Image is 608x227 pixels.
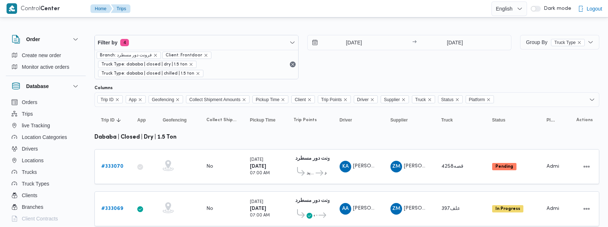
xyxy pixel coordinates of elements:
b: dababa | closed | dry | 1.5 ton [94,135,177,140]
b: فرونت دور مسطرد [295,198,336,203]
span: Supplier [390,117,408,123]
span: Orders [22,98,37,107]
span: Create new order [22,51,61,60]
button: Order [12,35,80,44]
span: Client [291,95,315,103]
div: No [206,163,213,170]
span: App [137,117,146,123]
span: Truck Types [22,179,49,188]
button: Location Categories [9,131,83,143]
span: Trip Points [293,117,317,123]
span: Driver [340,117,352,123]
span: Platform [466,95,494,103]
button: Remove Platform from selection in this group [486,97,491,102]
span: Branch: فرونت دور مسطرد [97,52,161,59]
button: remove selected entity [577,40,581,45]
span: App [129,96,137,104]
span: Trip ID [101,96,114,104]
input: Press the down key to open a popover containing a calendar. [419,35,491,50]
span: Truck [441,117,453,123]
span: Truck [415,96,426,104]
button: Filter by4 active filters [95,35,298,50]
span: Pending [492,163,516,170]
span: [PERSON_NAME] [404,164,445,168]
small: [DATE] [250,158,263,162]
span: Truck Type: dababa | closed | dry | 1.5 ton [101,61,187,68]
small: 07:00 AM [250,214,270,218]
span: Geofencing [149,95,183,103]
span: Admin [547,164,562,169]
div: → [412,40,417,45]
button: Branches [9,201,83,213]
b: # 333069 [101,206,123,211]
button: Remove Driver from selection in this group [370,97,374,102]
button: Remove Pickup Time from selection in this group [281,97,285,102]
span: 4 active filters [120,39,129,46]
span: Truck Type: dababa | closed | dry | 1.5 ton [98,61,196,68]
span: Geofencing [152,96,174,104]
span: قسم الشيخ زايد [307,169,315,178]
span: Clients [22,191,37,200]
span: هايبر وان السلمانيه [313,211,315,220]
span: Status [492,117,506,123]
button: Geofencing [160,114,196,126]
span: Status [438,95,463,103]
button: Remove Collect Shipment Amounts from selection in this group [242,97,246,102]
button: Locations [9,155,83,166]
span: [PERSON_NAME] [PERSON_NAME] [353,164,437,168]
button: Clients [9,190,83,201]
button: Trips [111,4,130,13]
b: In Progress [495,207,520,211]
div: Order [6,49,86,76]
span: Drivers [22,144,38,153]
span: [PERSON_NAME] [353,206,394,211]
span: Trip ID [97,95,123,103]
span: KA [342,161,349,172]
div: Zaiad Muhammad Said Atris [390,203,402,215]
button: Logout [575,1,605,16]
b: فرونت دور مسطرد [295,156,336,161]
span: [PERSON_NAME] [404,206,445,211]
div: Zaiad Muhammad Said Atris [390,161,402,172]
button: remove selected entity [196,71,200,76]
span: Trip Points [321,96,342,104]
span: AA [342,203,349,215]
span: Client [295,96,306,104]
span: Branch: فرونت دور مسطرد [100,52,152,59]
b: # 333070 [101,164,123,169]
span: Client: Frontdoor [162,52,211,59]
span: Trucks [22,168,37,176]
span: Monitor active orders [22,63,69,71]
span: Geofencing [163,117,187,123]
span: Admin [547,206,562,211]
button: Home [90,4,112,13]
span: Group By Truck Type [526,39,585,45]
div: Abadalrahamun Ammad Ghrib Khalail [340,203,351,215]
span: Client: Frontdoor [166,52,202,59]
button: Group ByTruck Typeremove selected entity [520,35,599,49]
span: Driver [357,96,369,104]
span: Client Contracts [22,214,58,223]
input: Press the down key to open a popover containing a calendar. [308,35,390,50]
button: Remove Trip Points from selection in this group [343,97,348,102]
button: Trucks [9,166,83,178]
span: Supplier [381,95,409,103]
b: Center [40,6,60,12]
span: Location Categories [22,133,67,142]
button: Create new order [9,49,83,61]
button: live Tracking [9,120,83,131]
button: Pickup Time [247,114,283,126]
span: ZM [392,161,400,172]
span: Branches [22,203,43,211]
div: Khald Ali Muhammad Farj [340,161,351,172]
button: Status [489,114,536,126]
img: X8yXhbKr1z7QwAAAABJRU5ErkJggg== [7,3,17,14]
svg: Sorted in descending order [116,117,122,123]
button: remove selected entity [189,62,193,67]
span: In Progress [492,205,523,212]
span: Truck [412,95,435,103]
button: Actions [581,161,592,172]
button: Trips [9,108,83,120]
span: Collect Shipment Amounts [186,95,250,103]
button: remove selected entity [204,53,208,57]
